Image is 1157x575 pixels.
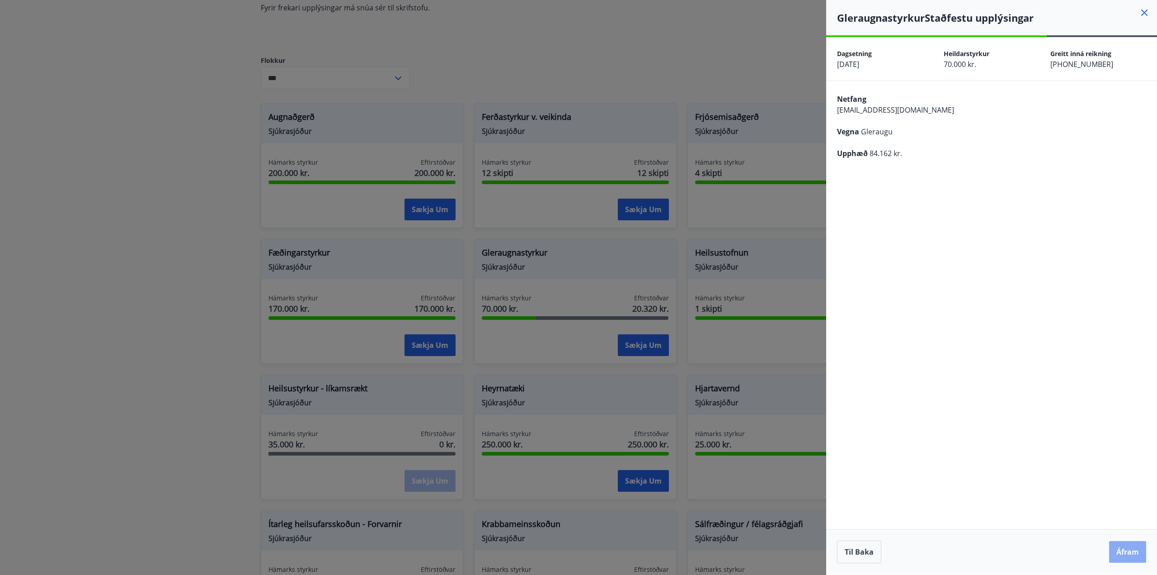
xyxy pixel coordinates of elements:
span: Vegna [837,127,859,137]
span: Netfang [837,94,866,104]
span: 84.162 kr. [870,148,902,158]
span: Heildarstyrkur [944,49,989,58]
span: [EMAIL_ADDRESS][DOMAIN_NAME] [837,105,954,115]
span: 70.000 kr. [944,59,976,69]
button: Til baka [837,541,881,563]
span: [PHONE_NUMBER] [1050,59,1113,69]
h4: Gleraugnastyrkur Staðfestu upplýsingar [837,11,1157,24]
span: Upphæð [837,148,868,158]
span: Gleraugu [861,127,893,137]
span: Dagsetning [837,49,872,58]
button: Áfram [1109,541,1146,563]
span: Greitt inná reikning [1050,49,1111,58]
span: [DATE] [837,59,859,69]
